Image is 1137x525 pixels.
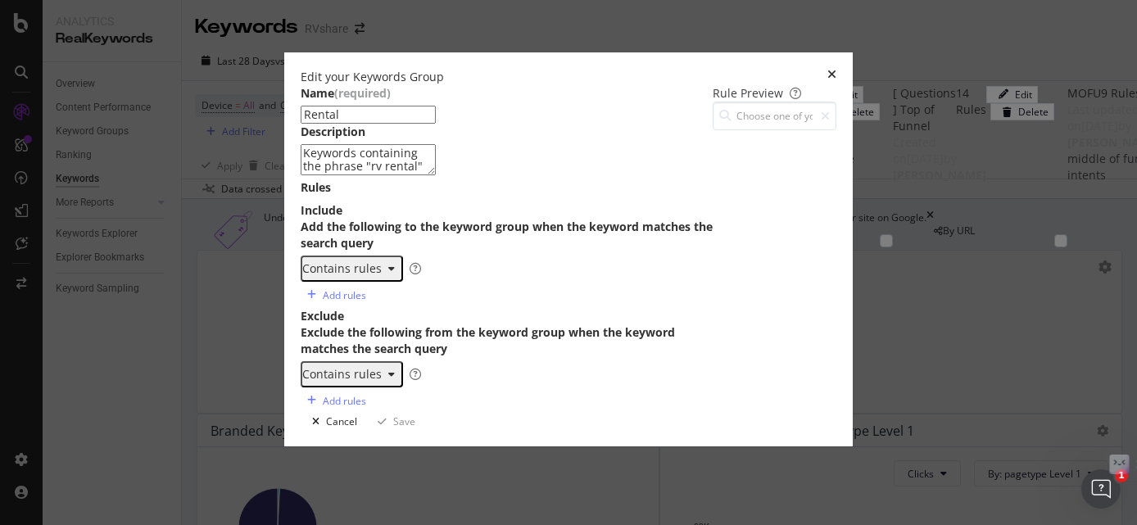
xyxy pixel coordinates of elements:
button: Cancel [301,414,362,429]
div: Contains rules [302,262,382,275]
div: Add the following to the keyword group when the keyword matches the search query [301,219,713,251]
div: Contains rules [302,368,382,381]
input: Choose one of your rules to preview the keywords [713,102,836,130]
button: Contains rules [301,256,403,282]
div: Include [301,202,342,219]
div: Add rules [323,394,366,408]
div: Cancel [326,414,357,428]
span: (required) [334,85,391,102]
input: Enter a name [301,106,436,124]
button: Save [366,414,420,429]
div: Exclude the following from the keyword group when the keyword matches the search query [301,324,713,357]
div: Exclude [301,308,344,324]
div: times [827,69,836,85]
div: Name [301,85,334,102]
div: Edit your Keywords Group [301,69,444,85]
div: Description [301,124,365,140]
iframe: Intercom live chat [1081,469,1121,509]
button: Add rules [301,282,366,308]
div: Rules [301,179,713,196]
div: Save [393,414,415,428]
button: Contains rules [301,361,403,387]
div: modal [284,52,853,446]
button: Add rules [301,387,366,414]
textarea: Keywords containing the phrase "rv rental" [301,144,436,175]
div: Add rules [323,288,366,302]
div: Rule Preview [713,85,836,102]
